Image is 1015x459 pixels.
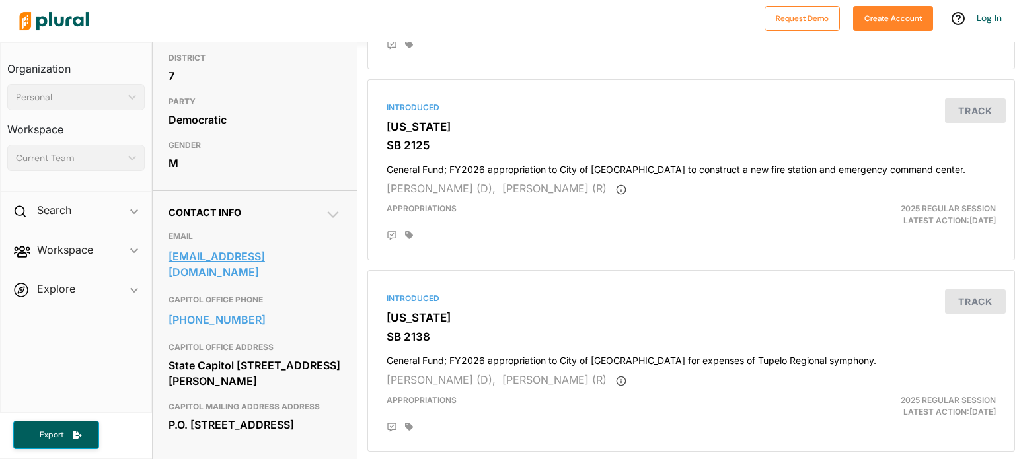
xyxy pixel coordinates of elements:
[169,207,241,218] span: Contact Info
[387,102,996,114] div: Introduced
[387,330,996,343] h3: SB 2138
[853,6,933,31] button: Create Account
[387,293,996,304] div: Introduced
[796,394,1006,418] div: Latest Action: [DATE]
[765,11,840,24] a: Request Demo
[169,137,342,153] h3: GENDER
[7,50,145,79] h3: Organization
[169,66,342,86] div: 7
[387,311,996,324] h3: [US_STATE]
[405,422,413,431] div: Add tags
[169,229,342,244] h3: EMAIL
[901,395,996,405] span: 2025 Regular Session
[169,399,342,415] h3: CAPITOL MAILING ADDRESS ADDRESS
[502,182,607,195] span: [PERSON_NAME] (R)
[169,292,342,308] h3: CAPITOL OFFICE PHONE
[169,50,342,66] h3: DISTRICT
[387,203,457,213] span: Appropriations
[387,373,496,386] span: [PERSON_NAME] (D),
[169,246,342,282] a: [EMAIL_ADDRESS][DOMAIN_NAME]
[405,230,413,240] div: Add tags
[796,203,1006,227] div: Latest Action: [DATE]
[502,373,607,386] span: [PERSON_NAME] (R)
[945,289,1006,314] button: Track
[7,110,145,139] h3: Workspace
[169,310,342,330] a: [PHONE_NUMBER]
[16,151,123,165] div: Current Team
[169,415,342,435] div: P.O. [STREET_ADDRESS]
[853,11,933,24] a: Create Account
[765,6,840,31] button: Request Demo
[169,339,342,355] h3: CAPITOL OFFICE ADDRESS
[387,349,996,367] h4: General Fund; FY2026 appropriation to City of [GEOGRAPHIC_DATA] for expenses of Tupelo Regional s...
[169,153,342,173] div: M
[387,182,496,195] span: [PERSON_NAME] (D),
[169,94,342,110] h3: PARTY
[169,110,342,129] div: Democratic
[945,98,1006,123] button: Track
[30,429,73,441] span: Export
[387,395,457,405] span: Appropriations
[169,355,342,391] div: State Capitol [STREET_ADDRESS][PERSON_NAME]
[387,120,996,133] h3: [US_STATE]
[901,203,996,213] span: 2025 Regular Session
[977,12,1002,24] a: Log In
[37,203,71,217] h2: Search
[387,139,996,152] h3: SB 2125
[387,40,397,50] div: Add Position Statement
[387,158,996,176] h4: General Fund; FY2026 appropriation to City of [GEOGRAPHIC_DATA] to construct a new fire station a...
[16,90,123,104] div: Personal
[387,230,397,241] div: Add Position Statement
[13,421,99,449] button: Export
[387,422,397,433] div: Add Position Statement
